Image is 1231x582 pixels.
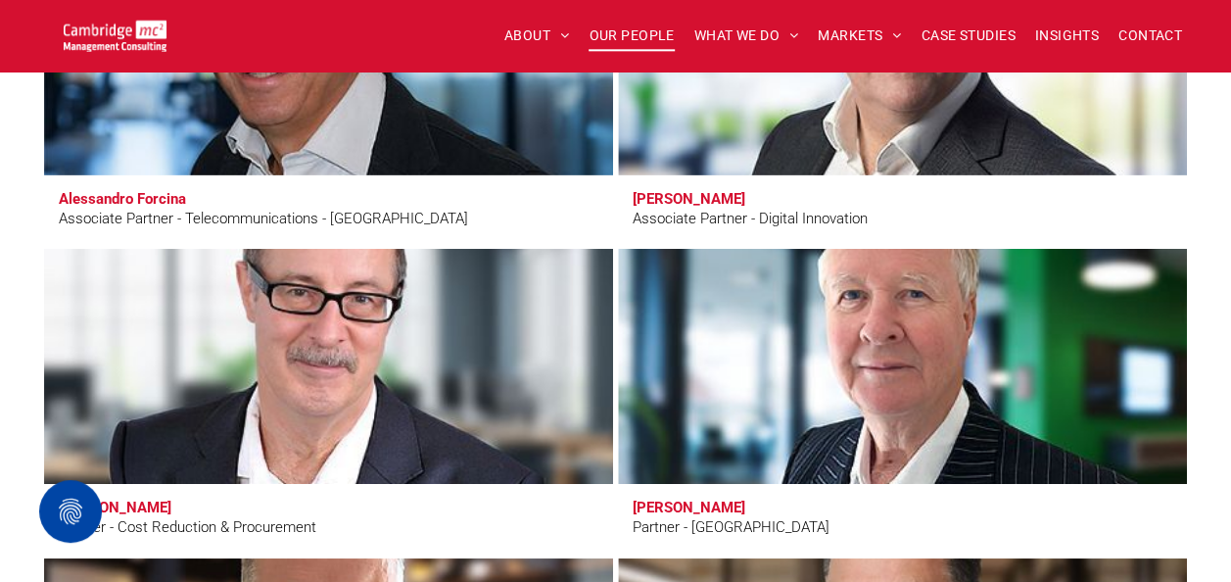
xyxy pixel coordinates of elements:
h3: [PERSON_NAME] [633,190,745,208]
a: CONTACT [1109,21,1192,51]
h3: [PERSON_NAME] [633,499,745,516]
a: Procurement | Simon Jones | Partner - Cost Reduction & Procurement [44,249,613,484]
div: Associate Partner - Digital Innovation [633,208,868,230]
a: OUR PEOPLE [579,21,684,51]
div: Associate Partner - Telecommunications - [GEOGRAPHIC_DATA] [59,208,468,230]
a: Andrew Kinnear | Partner - Africa | Cambridge Management Consulting [601,242,1205,491]
h3: [PERSON_NAME] [59,499,171,516]
a: MARKETS [808,21,911,51]
a: Your Business Transformed | Cambridge Management Consulting [64,23,166,43]
div: Partner - Cost Reduction & Procurement [59,516,316,539]
a: CASE STUDIES [912,21,1025,51]
img: Go to Homepage [64,20,166,52]
div: Partner - [GEOGRAPHIC_DATA] [633,516,829,539]
a: INSIGHTS [1025,21,1109,51]
a: WHAT WE DO [685,21,809,51]
h3: Alessandro Forcina [59,190,190,208]
a: ABOUT [495,21,580,51]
